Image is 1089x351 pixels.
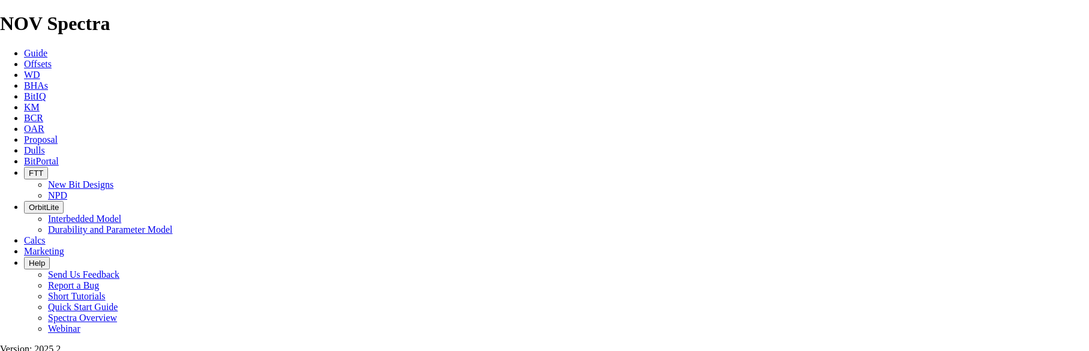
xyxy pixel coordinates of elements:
[24,167,48,179] button: FTT
[48,313,117,323] a: Spectra Overview
[24,102,40,112] a: KM
[29,169,43,178] span: FTT
[24,70,40,80] a: WD
[29,203,59,212] span: OrbitLite
[24,48,47,58] a: Guide
[24,145,45,155] a: Dulls
[48,323,80,334] a: Webinar
[24,246,64,256] a: Marketing
[48,214,121,224] a: Interbedded Model
[48,280,99,290] a: Report a Bug
[24,80,48,91] a: BHAs
[24,257,50,269] button: Help
[24,113,43,123] a: BCR
[24,124,44,134] a: OAR
[24,59,52,69] a: Offsets
[29,259,45,268] span: Help
[24,134,58,145] a: Proposal
[24,91,46,101] a: BitIQ
[24,156,59,166] a: BitPortal
[24,235,46,245] a: Calcs
[24,201,64,214] button: OrbitLite
[48,291,106,301] a: Short Tutorials
[48,224,173,235] a: Durability and Parameter Model
[48,302,118,312] a: Quick Start Guide
[48,190,67,200] a: NPD
[48,179,113,190] a: New Bit Designs
[48,269,119,280] a: Send Us Feedback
